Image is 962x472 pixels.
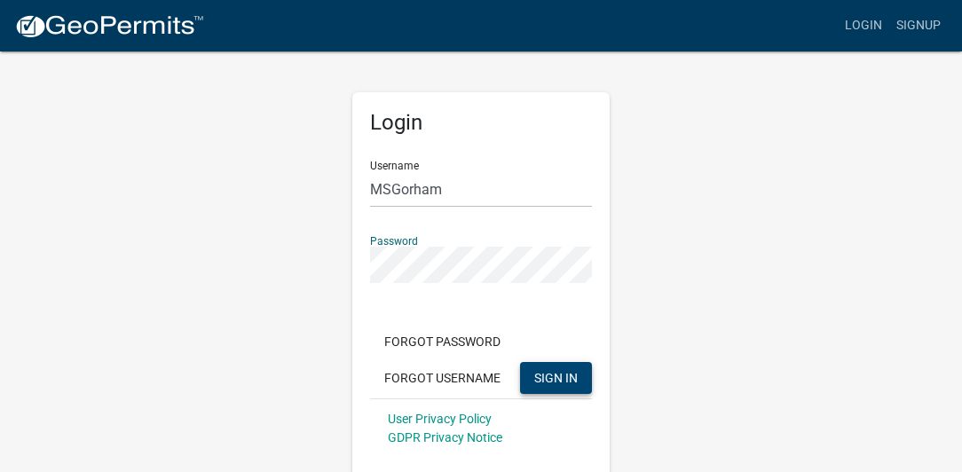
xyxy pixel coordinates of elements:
[838,9,889,43] a: Login
[889,9,948,43] a: Signup
[534,370,578,384] span: SIGN IN
[388,412,492,426] a: User Privacy Policy
[370,326,515,358] button: Forgot Password
[370,110,592,136] h5: Login
[388,430,502,444] a: GDPR Privacy Notice
[520,362,592,394] button: SIGN IN
[370,362,515,394] button: Forgot Username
